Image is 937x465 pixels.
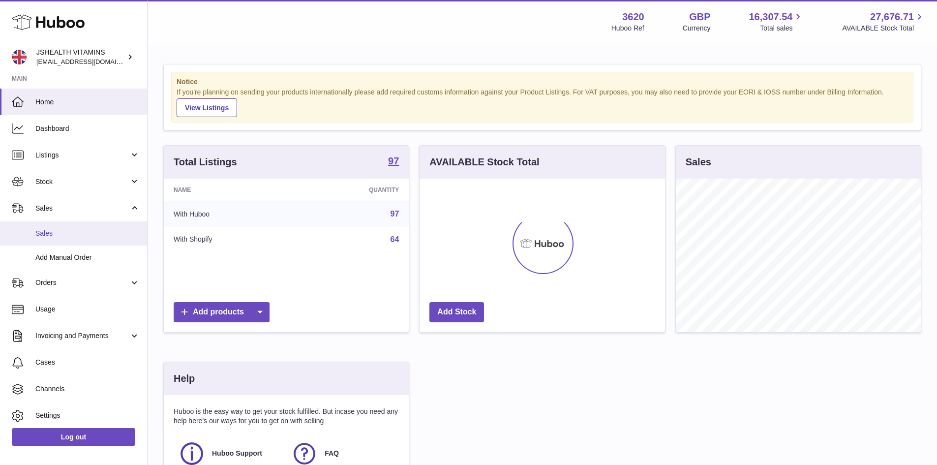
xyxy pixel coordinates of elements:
[391,210,399,218] a: 97
[683,24,711,33] div: Currency
[429,155,539,169] h3: AVAILABLE Stock Total
[842,10,925,33] a: 27,676.71 AVAILABLE Stock Total
[174,302,270,322] a: Add products
[388,156,399,166] strong: 97
[35,411,140,420] span: Settings
[35,151,129,160] span: Listings
[35,229,140,238] span: Sales
[749,10,792,24] span: 16,307.54
[164,179,296,201] th: Name
[174,372,195,385] h3: Help
[760,24,804,33] span: Total sales
[842,24,925,33] span: AVAILABLE Stock Total
[212,449,262,458] span: Huboo Support
[177,98,237,117] a: View Listings
[749,10,804,33] a: 16,307.54 Total sales
[611,24,644,33] div: Huboo Ref
[35,278,129,287] span: Orders
[177,77,908,87] strong: Notice
[35,124,140,133] span: Dashboard
[174,407,399,426] p: Huboo is the easy way to get your stock fulfilled. But incase you need any help here's our ways f...
[35,305,140,314] span: Usage
[35,358,140,367] span: Cases
[35,331,129,341] span: Invoicing and Payments
[12,428,135,446] a: Log out
[164,201,296,227] td: With Huboo
[870,10,914,24] span: 27,676.71
[35,253,140,262] span: Add Manual Order
[35,384,140,394] span: Channels
[622,10,644,24] strong: 3620
[35,204,129,213] span: Sales
[391,235,399,244] a: 64
[12,50,27,64] img: internalAdmin-3620@internal.huboo.com
[36,48,125,66] div: JSHEALTH VITAMINS
[689,10,710,24] strong: GBP
[686,155,711,169] h3: Sales
[35,97,140,107] span: Home
[36,58,145,65] span: [EMAIL_ADDRESS][DOMAIN_NAME]
[164,227,296,252] td: With Shopify
[35,177,129,186] span: Stock
[296,179,409,201] th: Quantity
[388,156,399,168] a: 97
[325,449,339,458] span: FAQ
[174,155,237,169] h3: Total Listings
[429,302,484,322] a: Add Stock
[177,88,908,117] div: If you're planning on sending your products internationally please add required customs informati...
